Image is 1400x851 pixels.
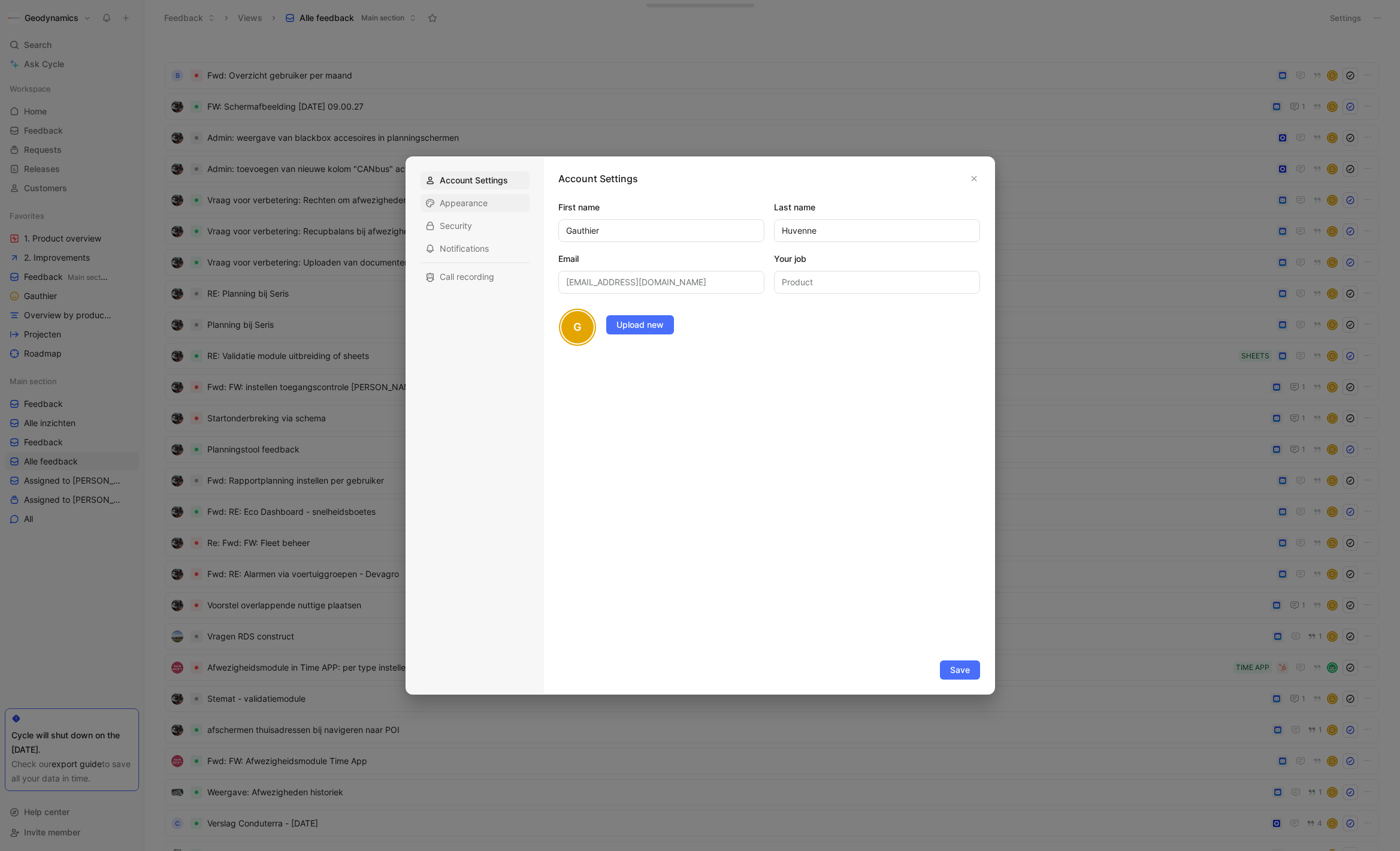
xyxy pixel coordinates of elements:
[616,318,664,332] span: Upload new
[950,663,970,677] span: Save
[560,310,595,345] div: G
[440,220,472,232] span: Security
[440,243,489,255] span: Notifications
[606,315,674,334] button: Upload new
[940,660,980,680] button: Save
[558,171,638,186] h1: Account Settings
[774,200,980,215] label: Last name
[440,174,508,186] span: Account Settings
[440,271,494,283] span: Call recording
[421,171,530,189] div: Account Settings
[558,252,764,266] label: Email
[421,217,530,235] div: Security
[421,194,530,212] div: Appearance
[421,240,530,258] div: Notifications
[774,252,980,266] label: Your job
[421,268,530,286] div: Call recording
[558,200,764,215] label: First name
[440,197,488,209] span: Appearance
